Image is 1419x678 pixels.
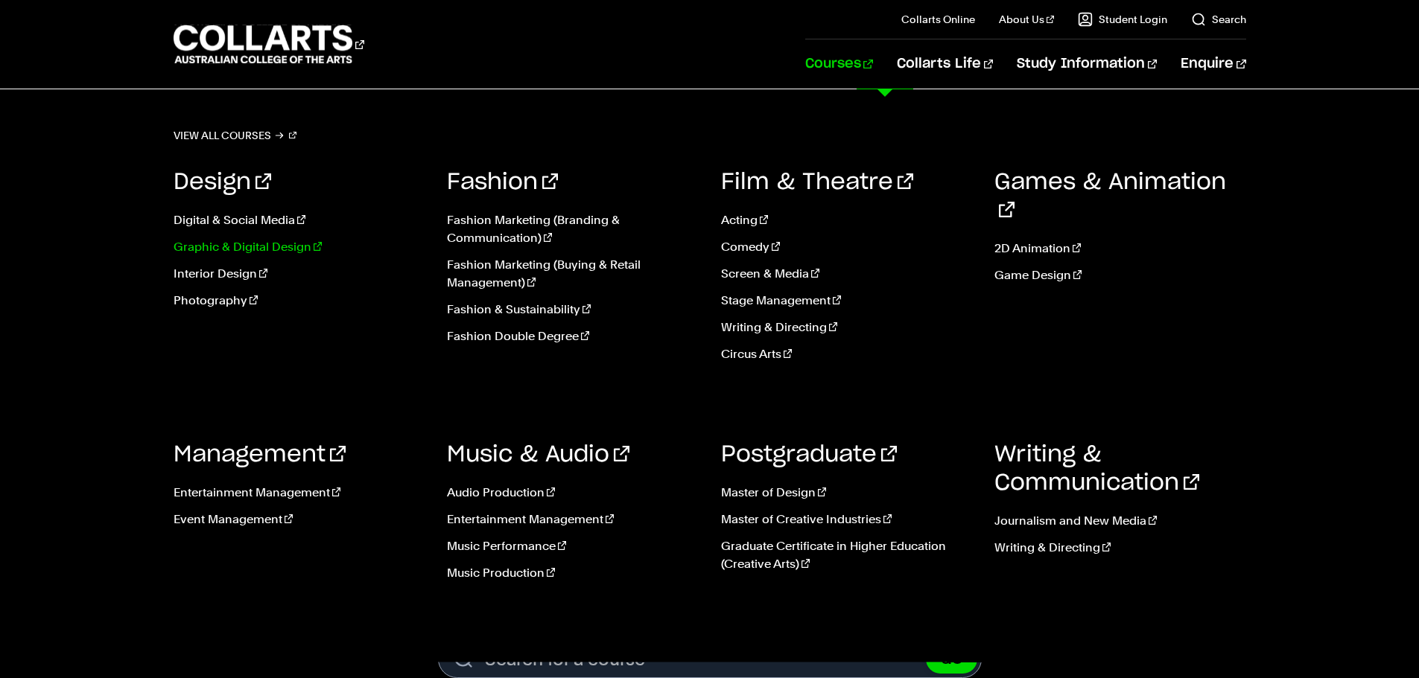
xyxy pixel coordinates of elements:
div: Go to homepage [174,23,364,65]
a: Writing & Directing [994,539,1246,557]
a: Music Production [447,564,699,582]
a: Collarts Life [897,39,993,89]
a: Interior Design [174,265,425,283]
a: Music & Audio [447,444,629,466]
a: Game Design [994,266,1246,284]
a: Fashion Double Degree [447,327,699,345]
a: Photography [174,292,425,310]
a: Entertainment Management [447,511,699,528]
a: About Us [999,12,1054,27]
a: Fashion [447,171,558,194]
a: Games & Animation [994,171,1226,222]
a: 2D Animation [994,240,1246,258]
a: Fashion Marketing (Buying & Retail Management) [447,256,699,292]
a: Audio Production [447,484,699,502]
a: Master of Creative Industries [721,511,973,528]
a: Circus Arts [721,345,973,363]
a: Graphic & Digital Design [174,238,425,256]
a: Student Login [1078,12,1167,27]
a: Stage Management [721,292,973,310]
a: Collarts Online [901,12,975,27]
a: Study Information [1017,39,1157,89]
a: Journalism and New Media [994,512,1246,530]
a: Event Management [174,511,425,528]
a: Comedy [721,238,973,256]
a: Graduate Certificate in Higher Education (Creative Arts) [721,537,973,573]
a: Fashion Marketing (Branding & Communication) [447,211,699,247]
a: Management [174,444,346,466]
a: Entertainment Management [174,484,425,502]
a: Courses [805,39,873,89]
a: Screen & Media [721,265,973,283]
a: Music Performance [447,537,699,555]
a: Fashion & Sustainability [447,301,699,319]
a: Writing & Communication [994,444,1199,494]
a: Search [1191,12,1246,27]
a: Acting [721,211,973,229]
a: Enquire [1181,39,1245,89]
a: Master of Design [721,484,973,502]
a: Film & Theatre [721,171,913,194]
a: Digital & Social Media [174,211,425,229]
a: Postgraduate [721,444,897,466]
a: Design [174,171,271,194]
a: Writing & Directing [721,319,973,336]
a: View all courses [174,125,297,146]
